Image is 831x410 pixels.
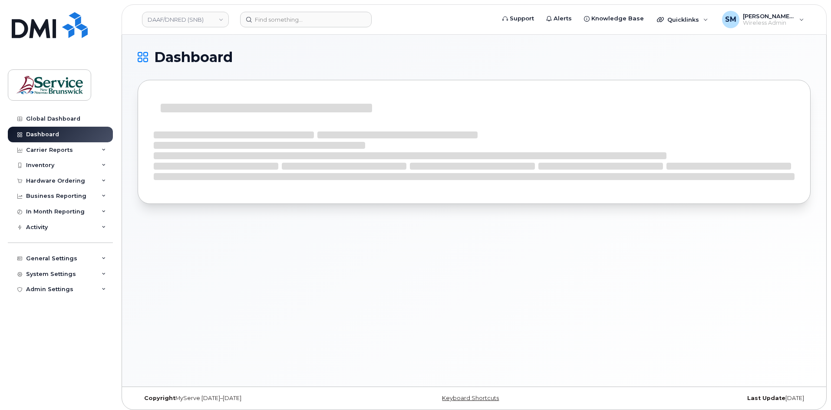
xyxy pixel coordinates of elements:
[144,395,175,401] strong: Copyright
[747,395,785,401] strong: Last Update
[138,395,362,402] div: MyServe [DATE]–[DATE]
[586,395,811,402] div: [DATE]
[442,395,499,401] a: Keyboard Shortcuts
[154,51,233,64] span: Dashboard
